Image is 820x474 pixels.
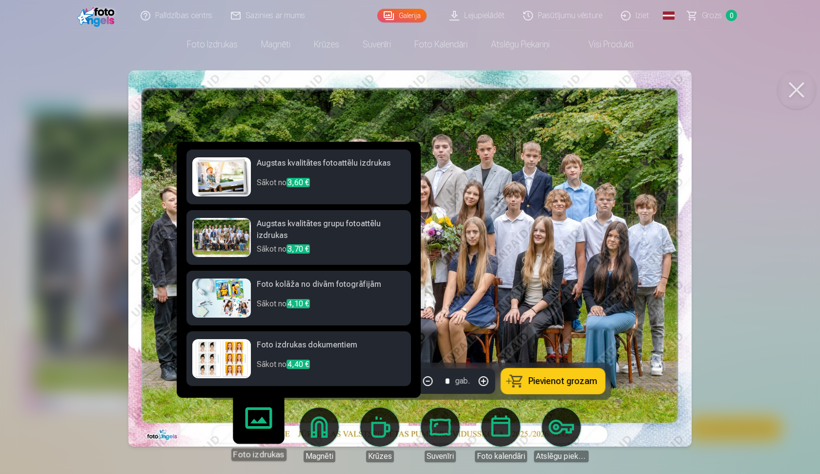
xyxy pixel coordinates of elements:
[186,271,411,325] a: Foto kolāža no divām fotogrāfijāmSākot no4,10 €
[249,31,302,58] a: Magnēti
[287,360,310,369] span: 4,40 €
[455,375,470,387] div: gab.
[257,339,405,359] h6: Foto izdrukas dokumentiem
[287,244,310,254] span: 3,70 €
[257,157,405,177] h6: Augstas kvalitātes fotoattēlu izdrukas
[257,359,405,378] p: Sākot no
[175,31,249,58] a: Foto izdrukas
[257,279,405,298] h6: Foto kolāža no divām fotogrāfijām
[529,377,597,386] span: Pievienot grozam
[726,10,737,21] span: 0
[77,4,118,27] img: /fa3
[287,299,310,308] span: 4,10 €
[257,243,405,257] p: Sākot no
[186,210,411,265] a: Augstas kvalitātes grupu fotoattēlu izdrukasSākot no3,70 €
[377,9,427,22] a: Galerija
[702,10,722,22] span: Grozs
[403,31,479,58] a: Foto kalendāri
[479,31,561,58] a: Atslēgu piekariņi
[257,218,405,243] h6: Augstas kvalitātes grupu fotoattēlu izdrukas
[186,150,411,204] a: Augstas kvalitātes fotoattēlu izdrukasSākot no3,60 €
[257,298,405,318] p: Sākot no
[186,331,411,386] a: Foto izdrukas dokumentiemSākot no4,40 €
[561,31,645,58] a: Visi produkti
[501,368,605,394] button: Pievienot grozam
[287,178,310,187] span: 3,60 €
[257,177,405,196] p: Sākot no
[351,31,403,58] a: Suvenīri
[302,31,351,58] a: Krūzes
